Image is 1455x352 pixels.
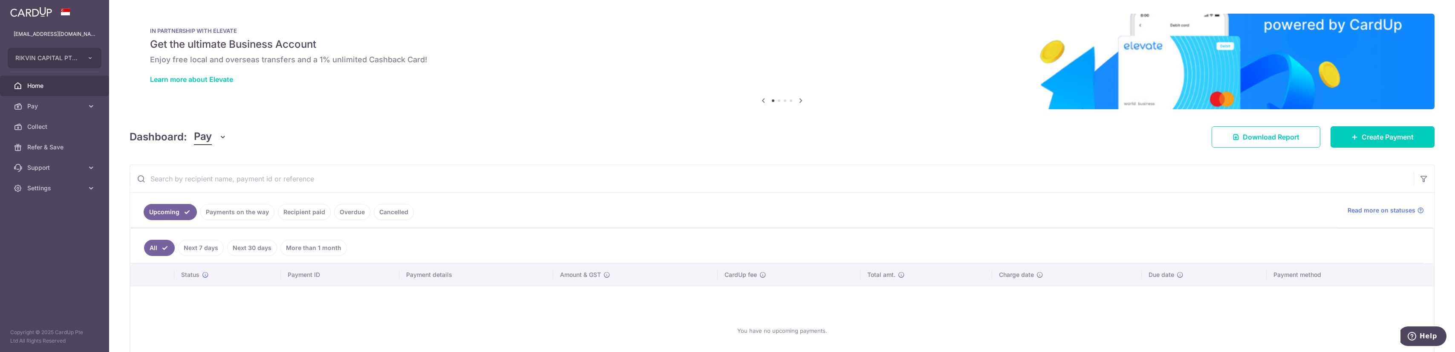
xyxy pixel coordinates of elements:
h4: Dashboard: [130,129,187,145]
span: Amount & GST [560,271,601,279]
span: Create Payment [1362,132,1414,142]
th: Payment ID [281,264,399,286]
span: Settings [27,184,84,192]
img: Renovation banner [130,14,1435,109]
span: Due date [1149,271,1174,279]
a: Upcoming [144,204,197,220]
a: Next 30 days [227,240,277,256]
span: Read more on statuses [1348,206,1415,215]
span: Pay [27,102,84,111]
span: Refer & Save [27,143,84,151]
th: Payment details [399,264,553,286]
span: Support [27,163,84,172]
h5: Get the ultimate Business Account [150,38,1414,51]
span: Download Report [1243,132,1299,142]
a: Next 7 days [178,240,224,256]
p: [EMAIL_ADDRESS][DOMAIN_NAME] [14,30,95,38]
img: CardUp [10,7,52,17]
th: Payment method [1267,264,1434,286]
a: Read more on statuses [1348,206,1424,215]
input: Search by recipient name, payment id or reference [130,165,1414,192]
a: Cancelled [374,204,414,220]
a: All [144,240,175,256]
a: Overdue [334,204,370,220]
span: Collect [27,122,84,131]
iframe: Opens a widget where you can find more information [1400,326,1446,348]
span: Status [181,271,199,279]
span: Pay [194,129,212,145]
span: Total amt. [867,271,895,279]
span: Charge date [999,271,1034,279]
span: Home [27,81,84,90]
a: Create Payment [1331,126,1435,148]
a: Learn more about Elevate [150,75,233,84]
p: IN PARTNERSHIP WITH ELEVATE [150,27,1414,34]
span: RIKVIN CAPITAL PTE. LTD. [15,54,78,62]
a: More than 1 month [280,240,347,256]
span: CardUp fee [725,271,757,279]
a: Recipient paid [278,204,331,220]
h6: Enjoy free local and overseas transfers and a 1% unlimited Cashback Card! [150,55,1414,65]
button: Pay [194,129,227,145]
button: RIKVIN CAPITAL PTE. LTD. [8,48,101,68]
a: Download Report [1212,126,1320,148]
a: Payments on the way [200,204,274,220]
